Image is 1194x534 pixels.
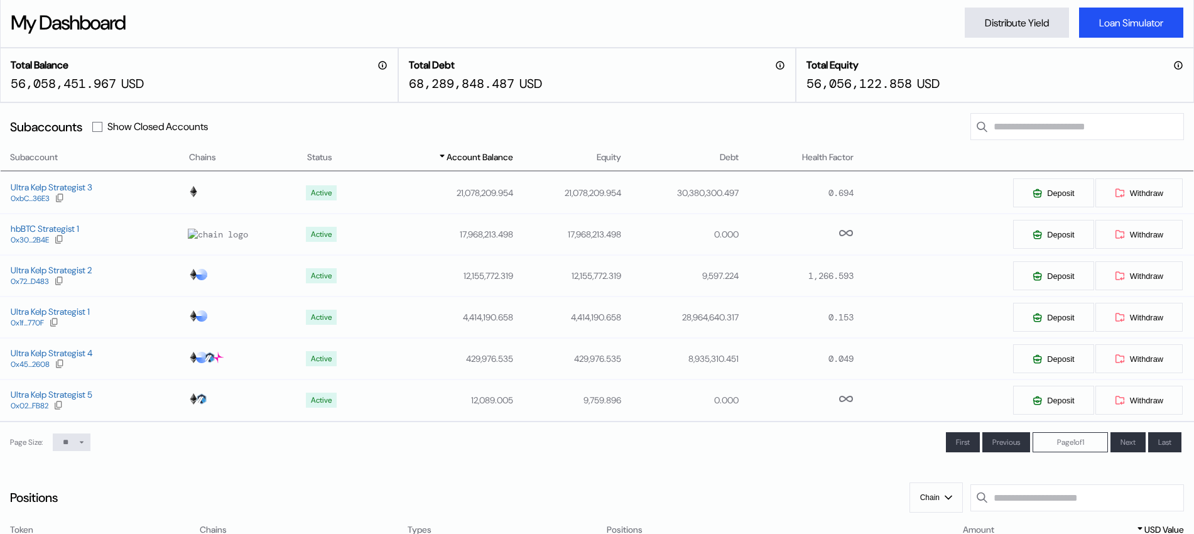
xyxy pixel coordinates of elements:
div: Active [311,313,332,322]
td: 30,380,300.497 [622,172,739,214]
div: 0x45...2608 [11,360,50,369]
div: Distribute Yield [985,16,1049,30]
td: 0.000 [622,214,739,255]
td: 17,968,213.498 [514,214,622,255]
div: 56,058,451.967 [11,75,116,92]
td: 429,976.535 [371,338,514,379]
span: Status [307,151,332,164]
button: Withdraw [1095,178,1183,208]
div: Ultra Kelp Strategist 4 [11,347,92,359]
img: chain logo [196,310,207,322]
span: Withdraw [1130,313,1163,322]
div: 0x72...D483 [11,277,49,286]
button: Withdraw [1095,219,1183,249]
td: 28,964,640.317 [622,297,739,338]
td: 9,597.224 [622,255,739,297]
td: 21,078,209.954 [514,172,622,214]
img: chain logo [204,352,215,363]
h2: Total Debt [409,58,455,72]
span: Account Balance [447,151,513,164]
td: 12,089.005 [371,379,514,421]
div: USD [121,75,144,92]
td: 4,414,190.658 [371,297,514,338]
button: Previous [982,432,1030,452]
img: chain logo [188,352,199,363]
span: Chain [920,493,940,502]
span: Equity [597,151,621,164]
td: 8,935,310.451 [622,338,739,379]
span: Withdraw [1130,230,1163,239]
button: Deposit [1012,219,1094,249]
button: Last [1148,432,1181,452]
div: Positions [10,489,58,506]
span: Deposit [1047,188,1074,198]
img: chain logo [188,186,199,197]
span: First [956,437,970,447]
div: Active [311,271,332,280]
span: Withdraw [1130,396,1163,405]
div: 0x1f...770F [11,319,44,327]
div: 68,289,848.487 [409,75,514,92]
div: USD [917,75,940,92]
button: Chain [909,482,963,513]
td: 0.694 [739,172,854,214]
div: 0xbC...36E3 [11,194,50,203]
span: Subaccount [10,151,58,164]
img: chain logo [212,352,224,363]
h2: Total Balance [11,58,68,72]
span: Deposit [1047,271,1074,281]
button: First [946,432,980,452]
button: Loan Simulator [1079,8,1183,38]
div: USD [519,75,542,92]
td: 0.049 [739,338,854,379]
img: chain logo [196,269,207,280]
div: 0x02...FB82 [11,401,48,410]
div: 0x30...2B4E [11,236,49,244]
button: Distribute Yield [965,8,1069,38]
div: Page Size: [10,437,43,447]
div: hbBTC Strategist 1 [11,223,79,234]
div: Active [311,396,332,405]
button: Deposit [1012,261,1094,291]
td: 12,155,772.319 [514,255,622,297]
div: Ultra Kelp Strategist 3 [11,182,92,193]
td: 1,266.593 [739,255,854,297]
button: Withdraw [1095,261,1183,291]
td: 0.153 [739,297,854,338]
td: 12,155,772.319 [371,255,514,297]
button: Withdraw [1095,302,1183,332]
td: 0.000 [622,379,739,421]
button: Withdraw [1095,385,1183,415]
div: My Dashboard [11,9,125,36]
span: Withdraw [1130,354,1163,364]
div: Active [311,188,332,197]
td: 21,078,209.954 [371,172,514,214]
h2: Total Equity [806,58,859,72]
div: Ultra Kelp Strategist 5 [11,389,92,400]
button: Deposit [1012,302,1094,332]
span: Deposit [1047,230,1074,239]
td: 429,976.535 [514,338,622,379]
span: Deposit [1047,313,1074,322]
td: 17,968,213.498 [371,214,514,255]
span: Chains [189,151,216,164]
td: 4,414,190.658 [514,297,622,338]
div: Active [311,230,332,239]
div: Loan Simulator [1099,16,1163,30]
span: Deposit [1047,354,1074,364]
button: Withdraw [1095,344,1183,374]
span: Withdraw [1130,271,1163,281]
span: Page 1 of 1 [1057,437,1084,447]
span: Previous [992,437,1020,447]
span: Debt [720,151,739,164]
span: Next [1121,437,1136,447]
img: chain logo [196,352,207,363]
img: chain logo [188,269,199,280]
div: Subaccounts [10,119,82,135]
span: Health Factor [802,151,854,164]
label: Show Closed Accounts [107,120,208,133]
img: chain logo [196,393,207,405]
img: chain logo [188,310,199,322]
button: Deposit [1012,178,1094,208]
img: chain logo [188,393,199,405]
